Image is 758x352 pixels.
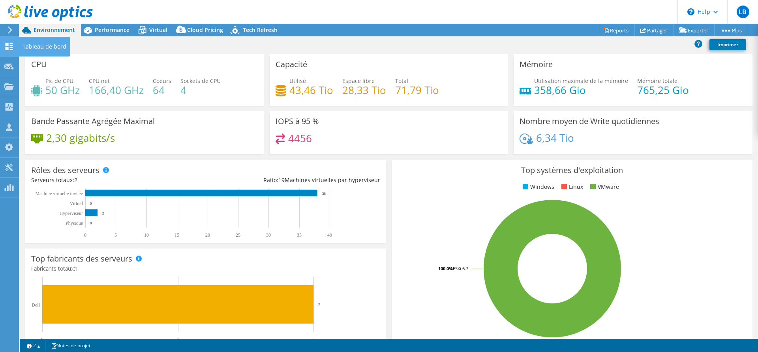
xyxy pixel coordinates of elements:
[322,192,326,196] text: 38
[634,24,674,36] a: Partager
[289,86,333,94] h4: 43,46 Tio
[31,254,132,263] h3: Top fabricants des serveurs
[84,232,86,238] text: 0
[34,26,75,34] span: Environnement
[45,341,96,350] a: Notes de projet
[95,26,129,34] span: Performance
[60,211,83,216] text: Hyperviseur
[687,8,694,15] svg: \n
[180,86,221,94] h4: 4
[276,60,307,69] h3: Capacité
[327,232,332,238] text: 40
[288,134,312,143] h4: 4456
[90,221,92,225] text: 0
[534,77,628,85] span: Utilisation maximale de la mémoire
[177,337,179,342] text: 1
[673,24,715,36] a: Exporter
[559,183,583,191] li: Linux
[714,24,748,36] a: Plus
[588,183,619,191] li: VMware
[32,302,40,308] text: Dell
[597,24,635,36] a: Reports
[174,232,179,238] text: 15
[637,86,689,94] h4: 765,25 Gio
[395,86,439,94] h4: 71,79 Tio
[70,201,83,206] text: Virtuel
[438,265,453,271] tspan: 100.0%
[243,26,278,34] span: Tech Refresh
[236,232,240,238] text: 25
[102,211,104,215] text: 2
[536,134,574,142] h4: 6,34 Tio
[206,176,380,184] div: Ratio: Machines virtuelles par hyperviseur
[31,264,380,273] h4: Fabricants totaux:
[312,337,315,342] text: 2
[180,77,221,85] span: Sockets de CPU
[45,86,80,94] h4: 50 GHz
[153,77,171,85] span: Coeurs
[90,201,92,205] text: 0
[89,86,144,94] h4: 166,40 GHz
[342,77,375,85] span: Espace libre
[41,337,43,342] text: 0
[278,176,285,184] span: 19
[31,166,99,175] h3: Rôles des serveurs
[398,166,747,175] h3: Top systèmes d'exploitation
[276,117,319,126] h3: IOPS à 95 %
[534,86,628,94] h4: 358,66 Gio
[709,39,746,50] a: Imprimer
[205,232,210,238] text: 20
[297,232,302,238] text: 35
[21,341,46,350] a: 2
[46,134,115,142] h4: 2,30 gigabits/s
[342,86,386,94] h4: 28,33 Tio
[35,191,83,196] tspan: Machine virtuelle invitée
[31,60,47,69] h3: CPU
[520,60,553,69] h3: Mémoire
[144,232,149,238] text: 10
[153,86,171,94] h4: 64
[149,26,167,34] span: Virtual
[637,77,677,85] span: Mémoire totale
[45,77,73,85] span: Pic de CPU
[75,265,78,272] span: 1
[114,232,117,238] text: 5
[19,37,70,56] div: Tableau de bord
[31,117,155,126] h3: Bande Passante Agrégée Maximal
[31,176,206,184] div: Serveurs totaux:
[187,26,223,34] span: Cloud Pricing
[89,77,110,85] span: CPU net
[520,117,659,126] h3: Nombre moyen de Write quotidiennes
[74,176,77,184] span: 2
[521,183,554,191] li: Windows
[289,77,306,85] span: Utilisé
[737,6,749,18] span: LB
[318,302,321,307] text: 2
[453,265,468,271] tspan: ESXi 6.7
[266,232,271,238] text: 30
[66,220,83,226] text: Physique
[395,77,408,85] span: Total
